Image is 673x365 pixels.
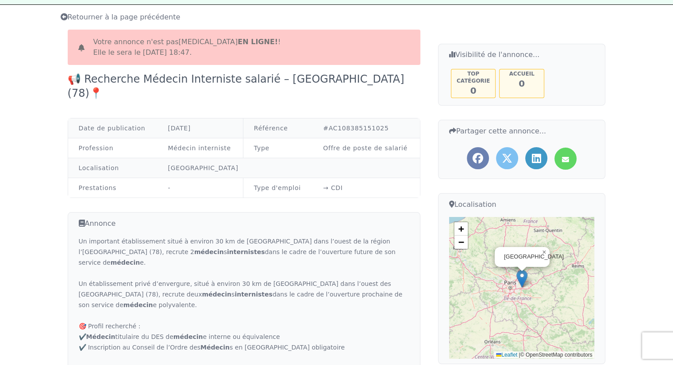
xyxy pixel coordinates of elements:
[542,248,546,256] span: ×
[525,147,547,169] a: Partager l'annonce sur LinkedIn
[500,70,543,77] h5: Accueil
[243,138,312,158] td: Type
[452,70,495,84] h5: Top catégorie
[458,236,464,247] span: −
[68,118,158,138] td: Date de publication
[323,144,408,152] a: Offre de poste de salarié
[243,118,312,138] td: Référence
[168,144,231,152] a: Médecin interniste
[93,37,281,58] span: Votre annonce n'est pas [MEDICAL_DATA] ! Elle le sera le [DATE] 18:47.
[454,222,468,236] a: Zoom in
[68,72,420,100] div: 📢 Recherche Médecin Interniste salarié – [GEOGRAPHIC_DATA] (78)📍
[496,352,517,358] a: Leaflet
[68,178,158,198] td: Prestations
[449,49,595,60] h3: Visibilité de l'annonce...
[200,344,230,351] strong: Médecin
[243,178,312,198] td: Type d'emploi
[494,351,594,359] div: © OpenStreetMap contributors
[202,291,231,298] strong: médecin
[61,13,181,21] span: Retourner à la page précédente
[86,333,115,340] strong: Médecin
[516,270,527,288] img: Marker
[554,148,577,170] a: Partager l'annonce par mail
[173,333,203,340] strong: médecin
[312,118,420,138] td: #AC108385151025
[519,78,525,89] span: 0
[157,118,243,138] td: [DATE]
[227,248,265,255] strong: internistes
[235,291,272,298] strong: internistes
[323,183,409,192] li: → CDI
[539,247,550,258] a: Close popup
[467,147,489,169] a: Partager l'annonce sur Facebook
[123,301,153,308] strong: médecin
[168,164,238,171] a: [GEOGRAPHIC_DATA]
[194,248,224,255] strong: médecin
[496,147,518,169] a: Partager l'annonce sur Twitter
[454,236,468,249] a: Zoom out
[238,38,278,46] b: en ligne!
[470,85,477,96] span: 0
[449,199,595,210] h3: Localisation
[168,183,232,192] ul: -
[68,158,158,178] td: Localisation
[61,13,68,20] i: Retourner à la liste
[449,125,595,137] h3: Partager cette annonce...
[519,352,520,358] span: |
[79,218,409,229] h3: Annonce
[68,138,158,158] td: Profession
[504,253,538,261] div: [GEOGRAPHIC_DATA]
[458,223,464,234] span: +
[111,259,140,266] strong: médecin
